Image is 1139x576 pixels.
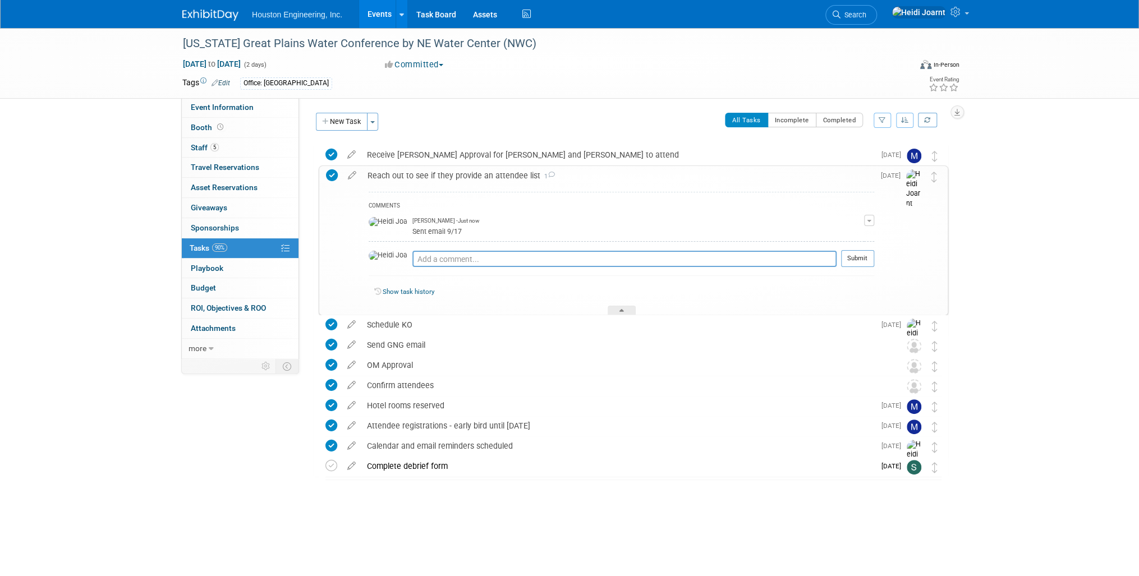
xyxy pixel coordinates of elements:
[907,339,921,353] img: Unassigned
[383,288,434,296] a: Show task history
[182,178,298,197] a: Asset Reservations
[932,321,938,331] i: Move task
[342,150,361,160] a: edit
[907,379,921,394] img: Unassigned
[212,243,227,252] span: 90%
[342,340,361,350] a: edit
[191,223,239,232] span: Sponsorships
[191,283,216,292] span: Budget
[540,173,555,180] span: 1
[907,440,924,480] img: Heidi Joarnt
[906,169,923,209] img: Heidi Joarnt
[210,143,219,151] span: 5
[182,319,298,338] a: Attachments
[361,145,875,164] div: Receive [PERSON_NAME] Approval for [PERSON_NAME] and [PERSON_NAME] to attend
[907,420,921,434] img: Mayra Nanclares
[881,321,907,329] span: [DATE]
[932,341,938,352] i: Move task
[361,356,884,375] div: OM Approval
[191,203,227,212] span: Giveaways
[907,149,921,163] img: Mayra Nanclares
[361,315,875,334] div: Schedule KO
[243,61,267,68] span: (2 days)
[932,402,938,412] i: Move task
[841,250,874,267] button: Submit
[182,278,298,298] a: Budget
[182,218,298,238] a: Sponsorships
[768,113,816,127] button: Incomplete
[932,361,938,372] i: Move task
[725,113,768,127] button: All Tasks
[276,359,299,374] td: Toggle Event Tabs
[369,251,407,261] img: Heidi Joarnt
[907,399,921,414] img: Mayra Nanclares
[342,461,361,471] a: edit
[931,172,937,182] i: Move task
[933,61,959,69] div: In-Person
[412,217,479,225] span: [PERSON_NAME] - Just now
[182,238,298,258] a: Tasks90%
[191,163,259,172] span: Travel Reservations
[881,172,906,179] span: [DATE]
[191,324,236,333] span: Attachments
[182,59,241,69] span: [DATE] [DATE]
[825,5,877,25] a: Search
[191,264,223,273] span: Playbook
[918,113,937,127] a: Refresh
[920,60,931,69] img: Format-Inperson.png
[932,151,938,162] i: Move task
[190,243,227,252] span: Tasks
[191,123,226,132] span: Booth
[361,376,884,395] div: Confirm attendees
[932,462,938,473] i: Move task
[369,201,874,213] div: COMMENTS
[182,98,298,117] a: Event Information
[182,118,298,137] a: Booth
[932,442,938,453] i: Move task
[881,422,907,430] span: [DATE]
[191,303,266,312] span: ROI, Objectives & ROO
[256,359,276,374] td: Personalize Event Tab Strip
[361,335,884,354] div: Send GNG email
[182,339,298,358] a: more
[342,441,361,451] a: edit
[881,442,907,450] span: [DATE]
[342,421,361,431] a: edit
[240,77,332,89] div: Office: [GEOGRAPHIC_DATA]
[361,396,875,415] div: Hotel rooms reserved
[361,416,875,435] div: Attendee registrations - early bird until [DATE]
[342,400,361,411] a: edit
[191,183,258,192] span: Asset Reservations
[179,34,893,54] div: [US_STATE] Great Plains Water Conference by NE Water Center (NWC)
[316,113,368,131] button: New Task
[412,225,864,236] div: Sent email 9/17
[362,166,874,185] div: Reach out to see if they provide an attendee list
[932,381,938,392] i: Move task
[932,422,938,432] i: Move task
[841,11,866,19] span: Search
[844,58,959,75] div: Event Format
[342,380,361,390] a: edit
[182,198,298,218] a: Giveaways
[816,113,864,127] button: Completed
[907,319,924,358] img: Heidi Joarnt
[182,298,298,318] a: ROI, Objectives & ROO
[892,6,946,19] img: Heidi Joarnt
[881,151,907,159] span: [DATE]
[342,360,361,370] a: edit
[182,138,298,158] a: Staff5
[907,359,921,374] img: Unassigned
[342,171,362,181] a: edit
[191,103,254,112] span: Event Information
[907,460,921,474] img: Sara Mechtenberg
[212,79,230,87] a: Edit
[182,259,298,278] a: Playbook
[361,457,875,476] div: Complete debrief form
[182,158,298,177] a: Travel Reservations
[381,59,448,71] button: Committed
[189,344,206,353] span: more
[929,77,959,82] div: Event Rating
[182,77,230,90] td: Tags
[881,462,907,470] span: [DATE]
[361,436,875,455] div: Calendar and email reminders scheduled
